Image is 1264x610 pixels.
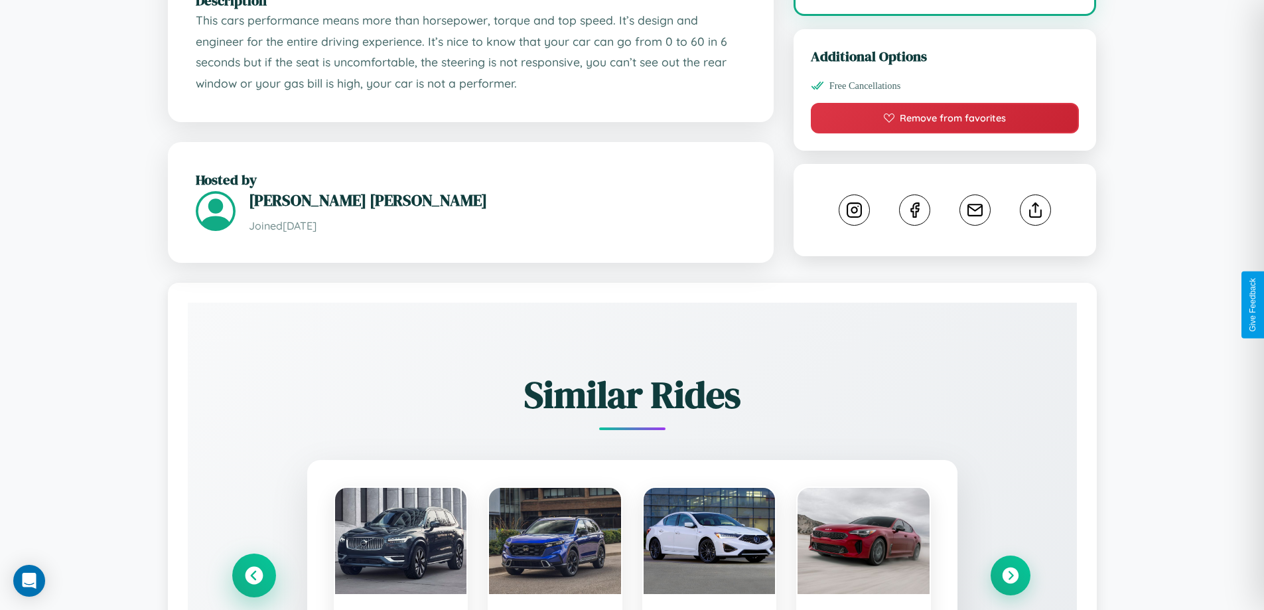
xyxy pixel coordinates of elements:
h2: Hosted by [196,170,746,189]
p: Joined [DATE] [249,216,746,236]
div: Give Feedback [1248,278,1257,332]
button: Remove from favorites [811,103,1080,133]
h3: [PERSON_NAME] [PERSON_NAME] [249,189,746,211]
h3: Additional Options [811,46,1080,66]
div: Open Intercom Messenger [13,565,45,597]
p: This cars performance means more than horsepower, torque and top speed. It’s design and engineer ... [196,10,746,94]
h2: Similar Rides [234,369,1030,420]
span: Free Cancellations [829,80,901,92]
